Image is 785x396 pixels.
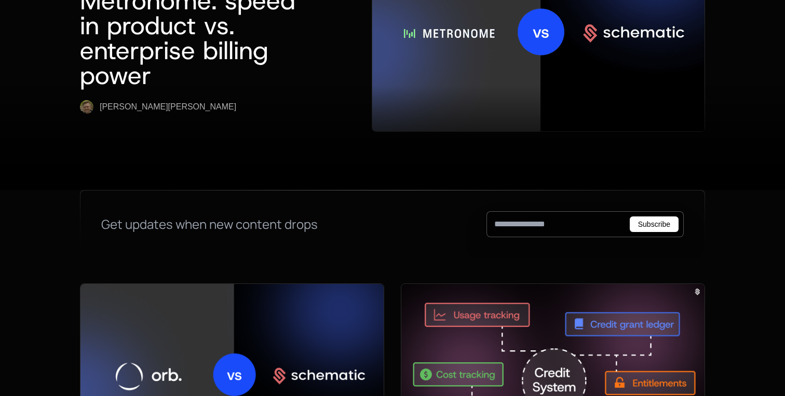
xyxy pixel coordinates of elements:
div: Get updates when new content drops [101,216,318,233]
button: Subscribe [630,216,679,232]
